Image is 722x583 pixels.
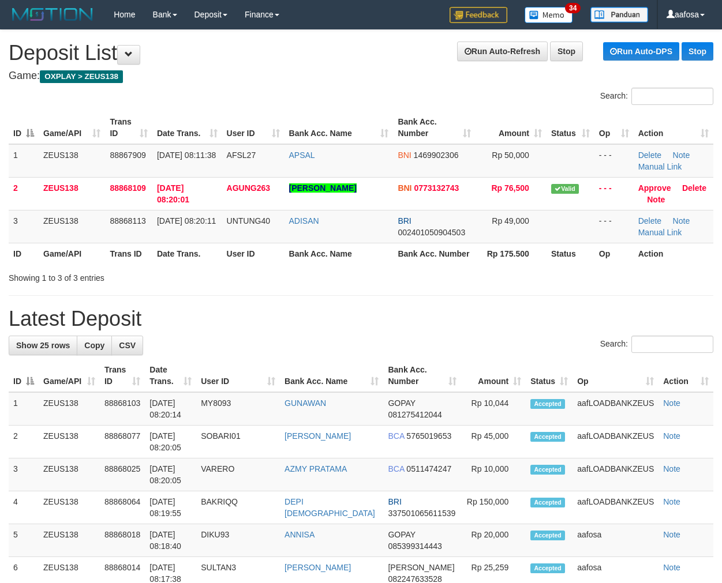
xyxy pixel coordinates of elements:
[594,144,634,178] td: - - -
[682,183,706,193] a: Delete
[573,524,659,557] td: aafosa
[603,42,679,61] a: Run Auto-DPS
[110,183,145,193] span: 88868109
[682,42,713,61] a: Stop
[196,426,280,458] td: SOBARI01
[388,530,415,539] span: GOPAY
[461,359,526,392] th: Amount: activate to sort column ascending
[530,531,565,540] span: Accepted
[638,228,682,237] a: Manual Link
[573,458,659,491] td: aafLOADBANKZEUS
[461,392,526,426] td: Rp 10,044
[285,243,394,264] th: Bank Acc. Name
[157,183,189,204] span: [DATE] 08:20:01
[145,426,196,458] td: [DATE] 08:20:05
[9,307,713,330] h1: Latest Deposit
[525,7,573,23] img: Button%20Memo.svg
[530,563,565,573] span: Accepted
[152,243,222,264] th: Date Trans.
[647,195,665,204] a: Note
[573,392,659,426] td: aafLOADBANKZEUS
[573,359,659,392] th: Op: activate to sort column ascending
[530,399,565,409] span: Accepted
[663,398,680,408] a: Note
[110,151,145,160] span: 88867909
[388,497,401,506] span: BRI
[227,216,270,225] span: UNTUNG40
[461,491,526,524] td: Rp 150,000
[39,359,100,392] th: Game/API: activate to sort column ascending
[196,491,280,524] td: BAKRIQQ
[388,464,404,473] span: BCA
[100,392,145,426] td: 88868103
[663,431,680,441] a: Note
[551,184,579,194] span: Valid transaction
[398,183,411,193] span: BNI
[476,243,547,264] th: Rp 175.500
[152,111,222,144] th: Date Trans.: activate to sort column ascending
[9,524,39,557] td: 5
[9,336,77,355] a: Show 25 rows
[573,491,659,524] td: aafLOADBANKZEUS
[457,42,548,61] a: Run Auto-Refresh
[461,426,526,458] td: Rp 45,000
[100,524,145,557] td: 88868018
[388,410,442,419] span: Copy 081275412044 to clipboard
[9,111,39,144] th: ID: activate to sort column descending
[414,151,459,160] span: Copy 1469902306 to clipboard
[105,111,152,144] th: Trans ID: activate to sort column ascending
[289,151,315,160] a: APSAL
[39,426,100,458] td: ZEUS138
[450,7,507,23] img: Feedback.jpg
[600,88,713,105] label: Search:
[600,336,713,353] label: Search:
[492,183,529,193] span: Rp 76,500
[280,359,383,392] th: Bank Acc. Name: activate to sort column ascending
[9,70,713,82] h4: Game:
[594,111,634,144] th: Op: activate to sort column ascending
[145,524,196,557] td: [DATE] 08:18:40
[285,563,351,572] a: [PERSON_NAME]
[157,151,216,160] span: [DATE] 08:11:38
[100,426,145,458] td: 88868077
[530,432,565,442] span: Accepted
[594,177,634,210] td: - - -
[9,392,39,426] td: 1
[289,216,319,225] a: ADISAN
[196,392,280,426] td: MY8093
[40,70,123,83] span: OXPLAY > ZEUS138
[414,183,459,193] span: Copy 0773132743 to clipboard
[196,359,280,392] th: User ID: activate to sort column ascending
[9,458,39,491] td: 3
[285,497,375,518] a: DEPI [DEMOGRAPHIC_DATA]
[638,216,661,225] a: Delete
[594,210,634,243] td: - - -
[526,359,573,392] th: Status: activate to sort column ascending
[285,111,394,144] th: Bank Acc. Name: activate to sort column ascending
[383,359,461,392] th: Bank Acc. Number: activate to sort column ascending
[222,243,285,264] th: User ID
[398,228,465,237] span: Copy 002401050904503 to clipboard
[9,210,39,243] td: 3
[492,151,529,160] span: Rp 50,000
[393,111,476,144] th: Bank Acc. Number: activate to sort column ascending
[673,151,690,160] a: Note
[105,243,152,264] th: Trans ID
[227,151,256,160] span: AFSL27
[9,268,292,284] div: Showing 1 to 3 of 3 entries
[388,431,404,441] span: BCA
[285,431,351,441] a: [PERSON_NAME]
[663,497,680,506] a: Note
[398,151,411,160] span: BNI
[9,359,39,392] th: ID: activate to sort column descending
[388,541,442,551] span: Copy 085399314443 to clipboard
[157,216,216,225] span: [DATE] 08:20:11
[289,183,357,193] a: [PERSON_NAME]
[84,341,104,350] span: Copy
[663,563,680,572] a: Note
[39,524,100,557] td: ZEUS138
[461,458,526,491] td: Rp 10,000
[590,7,648,22] img: panduan.png
[39,458,100,491] td: ZEUS138
[406,464,451,473] span: Copy 0511474247 to clipboard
